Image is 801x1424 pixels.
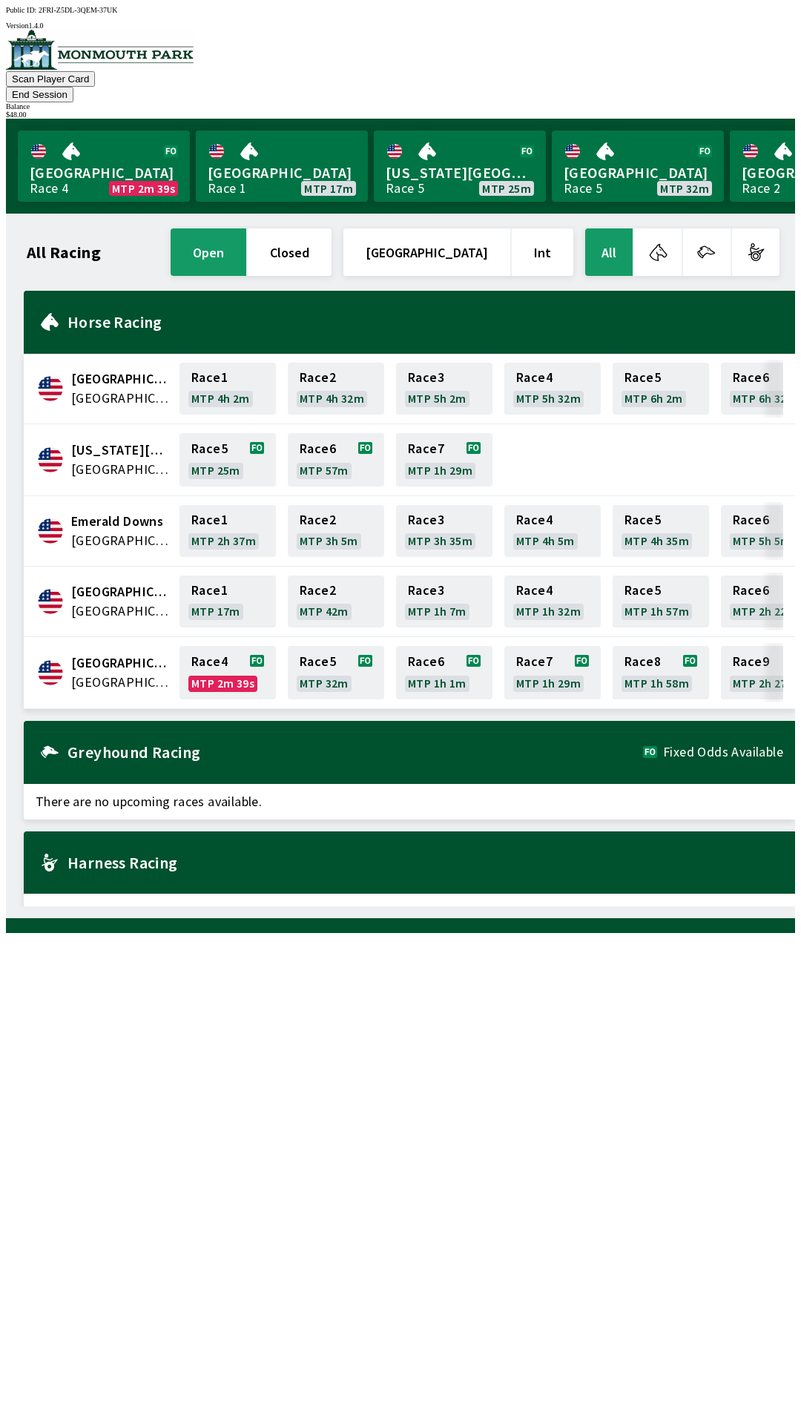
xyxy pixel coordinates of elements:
[408,677,467,689] span: MTP 1h 1m
[733,372,769,383] span: Race 6
[396,646,492,699] a: Race6MTP 1h 1m
[179,576,276,627] a: Race1MTP 17m
[733,605,797,617] span: MTP 2h 22m
[386,163,534,182] span: [US_STATE][GEOGRAPHIC_DATA]
[71,673,171,692] span: United States
[660,182,709,194] span: MTP 32m
[71,601,171,621] span: United States
[208,182,246,194] div: Race 1
[396,363,492,415] a: Race3MTP 5h 2m
[6,87,73,102] button: End Session
[733,656,769,667] span: Race 9
[71,512,171,531] span: Emerald Downs
[512,228,573,276] button: Int
[408,372,444,383] span: Race 3
[343,228,510,276] button: [GEOGRAPHIC_DATA]
[67,746,643,758] h2: Greyhound Racing
[516,605,581,617] span: MTP 1h 32m
[504,505,601,557] a: Race4MTP 4h 5m
[191,464,240,476] span: MTP 25m
[179,363,276,415] a: Race1MTP 4h 2m
[179,505,276,557] a: Race1MTP 2h 37m
[288,433,384,487] a: Race6MTP 57m
[191,584,228,596] span: Race 1
[408,605,467,617] span: MTP 1h 7m
[504,363,601,415] a: Race4MTP 5h 32m
[71,653,171,673] span: Monmouth Park
[304,182,353,194] span: MTP 17m
[624,605,689,617] span: MTP 1h 57m
[288,505,384,557] a: Race2MTP 3h 5m
[624,535,689,547] span: MTP 4h 35m
[248,228,332,276] button: closed
[288,646,384,699] a: Race5MTP 32m
[27,246,101,258] h1: All Racing
[6,22,795,30] div: Version 1.4.0
[6,6,795,14] div: Public ID:
[71,531,171,550] span: United States
[171,228,246,276] button: open
[300,677,349,689] span: MTP 32m
[196,131,368,202] a: [GEOGRAPHIC_DATA]Race 1MTP 17m
[564,163,712,182] span: [GEOGRAPHIC_DATA]
[516,392,581,404] span: MTP 5h 32m
[733,535,791,547] span: MTP 5h 5m
[613,363,709,415] a: Race5MTP 6h 2m
[71,582,171,601] span: Fairmount Park
[396,433,492,487] a: Race7MTP 1h 29m
[733,584,769,596] span: Race 6
[191,443,228,455] span: Race 5
[482,182,531,194] span: MTP 25m
[300,392,364,404] span: MTP 4h 32m
[71,441,171,460] span: Delaware Park
[6,71,95,87] button: Scan Player Card
[624,677,689,689] span: MTP 1h 58m
[552,131,724,202] a: [GEOGRAPHIC_DATA]Race 5MTP 32m
[18,131,190,202] a: [GEOGRAPHIC_DATA]Race 4MTP 2m 39s
[408,464,472,476] span: MTP 1h 29m
[39,6,118,14] span: 2FRI-Z5DL-3QEM-37UK
[516,514,553,526] span: Race 4
[300,605,349,617] span: MTP 42m
[112,182,175,194] span: MTP 2m 39s
[516,535,575,547] span: MTP 4h 5m
[408,584,444,596] span: Race 3
[179,433,276,487] a: Race5MTP 25m
[396,576,492,627] a: Race3MTP 1h 7m
[191,514,228,526] span: Race 1
[30,182,68,194] div: Race 4
[6,102,795,111] div: Balance
[624,372,661,383] span: Race 5
[733,514,769,526] span: Race 6
[516,584,553,596] span: Race 4
[288,576,384,627] a: Race2MTP 42m
[742,182,780,194] div: Race 2
[300,372,336,383] span: Race 2
[300,464,349,476] span: MTP 57m
[6,30,194,70] img: venue logo
[30,163,178,182] span: [GEOGRAPHIC_DATA]
[613,576,709,627] a: Race5MTP 1h 57m
[288,363,384,415] a: Race2MTP 4h 32m
[374,131,546,202] a: [US_STATE][GEOGRAPHIC_DATA]Race 5MTP 25m
[6,111,795,119] div: $ 48.00
[504,576,601,627] a: Race4MTP 1h 32m
[191,535,256,547] span: MTP 2h 37m
[504,646,601,699] a: Race7MTP 1h 29m
[733,392,797,404] span: MTP 6h 32m
[624,514,661,526] span: Race 5
[191,605,240,617] span: MTP 17m
[733,677,797,689] span: MTP 2h 27m
[191,372,228,383] span: Race 1
[408,443,444,455] span: Race 7
[516,677,581,689] span: MTP 1h 29m
[408,392,467,404] span: MTP 5h 2m
[624,584,661,596] span: Race 5
[71,389,171,408] span: United States
[396,505,492,557] a: Race3MTP 3h 35m
[71,369,171,389] span: Canterbury Park
[386,182,424,194] div: Race 5
[67,857,783,868] h2: Harness Racing
[613,646,709,699] a: Race8MTP 1h 58m
[67,316,783,328] h2: Horse Racing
